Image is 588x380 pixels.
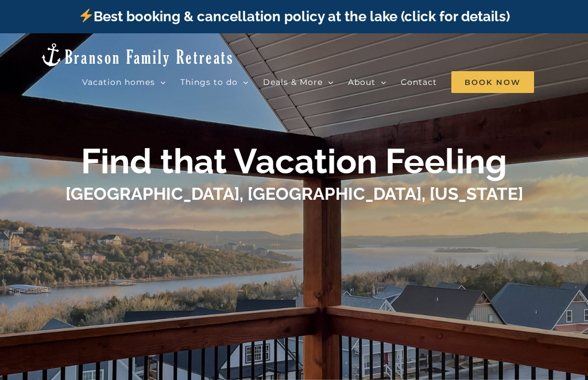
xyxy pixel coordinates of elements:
[180,71,249,94] a: Things to do
[180,78,238,86] span: Things to do
[263,78,323,86] span: Deals & More
[451,71,534,94] a: Book Now
[348,71,386,94] a: About
[40,42,234,68] img: Branson Family Retreats Logo
[81,141,507,181] b: Find that Vacation Feeling
[401,78,437,86] span: Contact
[82,71,548,94] nav: Main Menu
[65,182,523,206] h1: [GEOGRAPHIC_DATA], [GEOGRAPHIC_DATA], [US_STATE]
[78,8,510,25] a: Best booking & cancellation policy at the lake (click for details)
[82,71,166,94] a: Vacation homes
[348,78,376,86] span: About
[263,71,334,94] a: Deals & More
[401,71,437,94] a: Contact
[208,214,380,300] iframe: Branson Family Retreats - Opens on Book page - Availability/Property Search Widget
[451,71,534,93] span: Book Now
[82,78,155,86] span: Vacation homes
[79,9,93,22] img: ⚡️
